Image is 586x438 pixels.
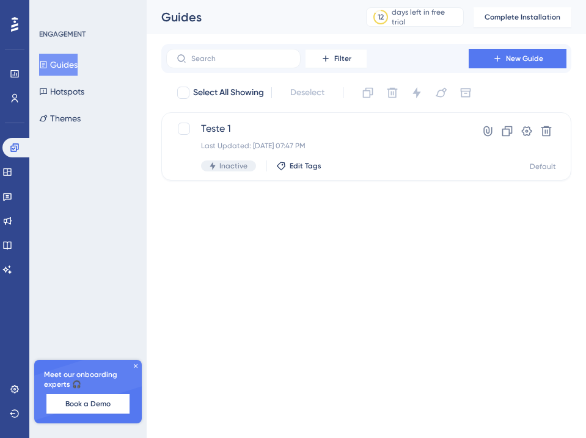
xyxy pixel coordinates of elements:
[279,82,335,104] button: Deselect
[39,29,86,39] div: ENGAGEMENT
[39,54,78,76] button: Guides
[44,370,132,389] span: Meet our onboarding experts 🎧
[290,161,321,171] span: Edit Tags
[392,7,460,27] div: days left in free trial
[193,85,264,100] span: Select All Showing
[46,394,130,414] button: Book a Demo
[191,54,290,63] input: Search
[201,121,434,136] span: Teste 1
[201,141,434,151] div: Last Updated: [DATE] 07:47 PM
[469,49,566,68] button: New Guide
[161,9,335,26] div: Guides
[378,12,384,22] div: 12
[219,161,247,171] span: Inactive
[276,161,321,171] button: Edit Tags
[506,54,543,63] span: New Guide
[39,81,84,102] button: Hotspots
[39,107,81,129] button: Themes
[334,54,351,63] span: Filter
[290,85,324,100] span: Deselect
[530,162,556,171] div: Default
[485,12,560,22] span: Complete Installation
[474,7,571,27] button: Complete Installation
[306,49,367,68] button: Filter
[65,399,111,409] span: Book a Demo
